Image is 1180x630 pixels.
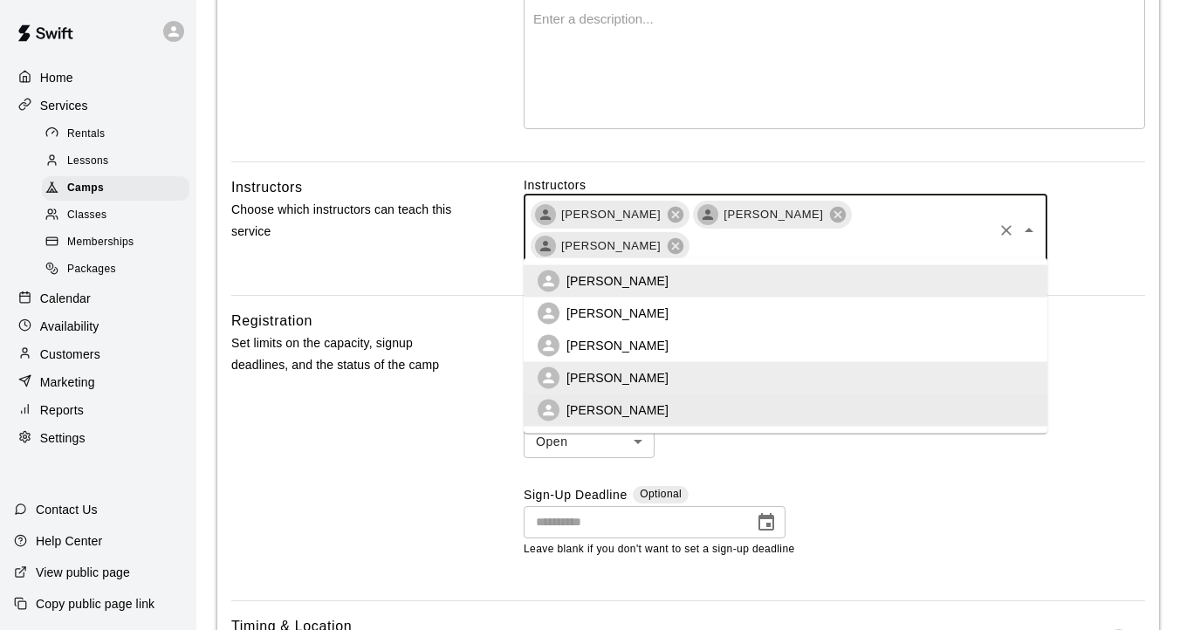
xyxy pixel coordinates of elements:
[551,206,671,223] span: [PERSON_NAME]
[566,369,669,387] p: [PERSON_NAME]
[36,564,130,581] p: View public page
[67,207,106,224] span: Classes
[524,426,655,458] div: Open
[14,285,182,312] a: Calendar
[42,202,196,229] a: Classes
[42,257,189,282] div: Packages
[67,126,106,143] span: Rentals
[40,346,100,363] p: Customers
[524,176,1145,194] label: Instructors
[36,501,98,518] p: Contact Us
[42,149,189,174] div: Lessons
[1017,218,1041,243] button: Close
[531,201,689,229] div: [PERSON_NAME]
[42,147,196,175] a: Lessons
[535,236,556,257] div: Joe Campanella
[14,341,182,367] a: Customers
[535,204,556,225] div: Kenneth Castro
[42,203,189,228] div: Classes
[566,305,669,322] p: [PERSON_NAME]
[36,532,102,550] p: Help Center
[994,218,1019,243] button: Clear
[14,397,182,423] a: Reports
[231,176,303,199] h6: Instructors
[42,229,196,257] a: Memberships
[14,425,182,451] a: Settings
[42,175,196,202] a: Camps
[14,92,182,119] a: Services
[42,176,189,201] div: Camps
[40,69,73,86] p: Home
[40,97,88,114] p: Services
[42,230,189,255] div: Memberships
[524,486,628,506] label: Sign-Up Deadline
[14,313,182,339] a: Availability
[640,488,682,500] span: Optional
[566,272,669,290] p: [PERSON_NAME]
[42,257,196,284] a: Packages
[566,337,669,354] p: [PERSON_NAME]
[42,122,189,147] div: Rentals
[40,290,91,307] p: Calendar
[531,232,689,260] div: [PERSON_NAME]
[67,180,104,197] span: Camps
[697,204,718,225] div: Teo Estevez
[231,199,469,243] p: Choose which instructors can teach this service
[566,401,669,419] p: [PERSON_NAME]
[40,373,95,391] p: Marketing
[40,401,84,419] p: Reports
[14,369,182,395] a: Marketing
[40,429,86,447] p: Settings
[67,261,116,278] span: Packages
[14,65,182,91] a: Home
[524,541,1145,558] p: Leave blank if you don't want to set a sign-up deadline
[67,234,134,251] span: Memberships
[713,206,834,223] span: [PERSON_NAME]
[231,310,312,332] h6: Registration
[36,595,154,613] p: Copy public page link
[693,201,852,229] div: [PERSON_NAME]
[749,505,784,540] button: Choose date
[67,153,109,170] span: Lessons
[40,318,99,335] p: Availability
[231,332,469,376] p: Set limits on the capacity, signup deadlines, and the status of the camp
[42,120,196,147] a: Rentals
[551,237,671,255] span: [PERSON_NAME]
